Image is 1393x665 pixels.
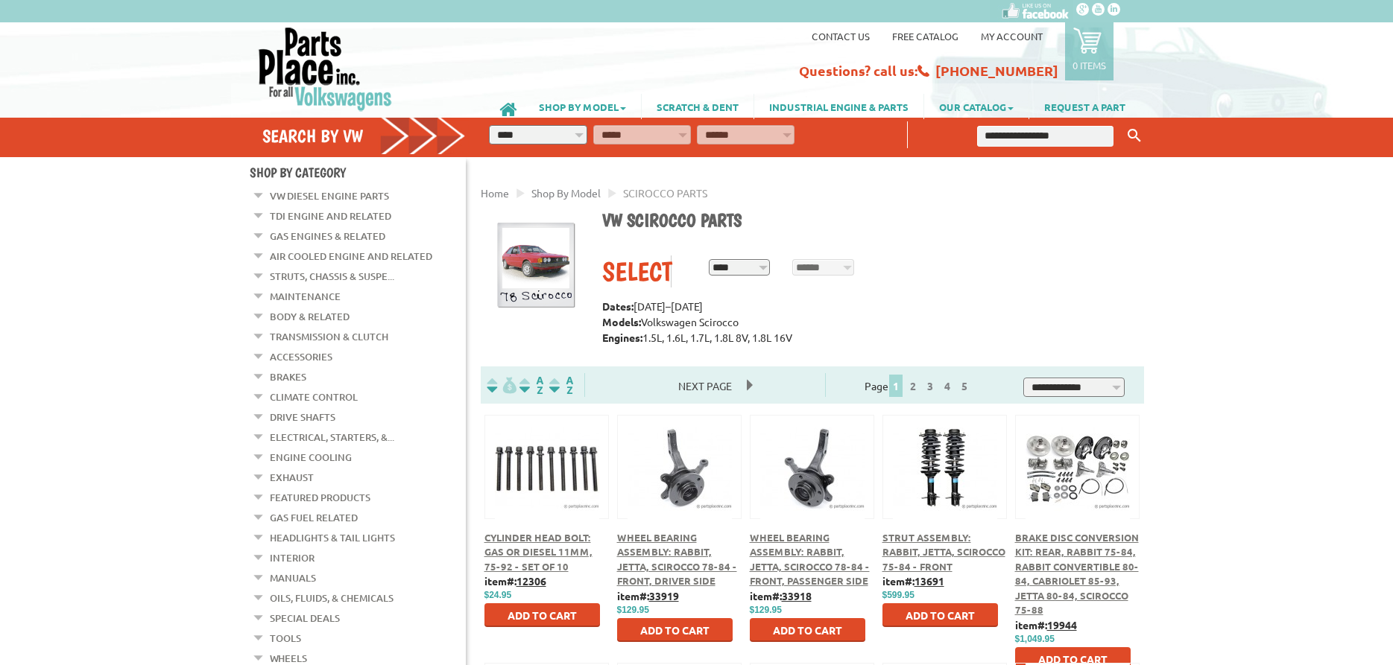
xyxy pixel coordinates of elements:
a: Accessories [270,347,332,366]
img: Sort by Sales Rank [546,377,576,394]
a: Gas Fuel Related [270,508,358,527]
a: Tools [270,629,301,648]
a: Home [481,186,509,200]
a: Air Cooled Engine and Related [270,246,432,266]
a: TDI Engine and Related [270,206,391,226]
a: Drive Shafts [270,407,335,427]
a: Wheel Bearing Assembly: Rabbit, Jetta, Scirocco 78-84 - Front, Driver Side [617,531,737,588]
a: Headlights & Tail Lights [270,528,395,547]
button: Add to Cart [484,603,600,627]
a: Interior [270,548,315,567]
a: INDUSTRIAL ENGINE & PARTS [754,94,923,119]
a: My Account [981,30,1043,42]
a: Cylinder Head Bolt: Gas or Diesel 11mm, 75-92 - Set Of 10 [484,531,593,573]
a: Exhaust [270,468,314,487]
b: item#: [484,574,546,588]
u: 19944 [1047,618,1077,631]
strong: Engines: [602,331,642,344]
b: item#: [617,589,679,602]
a: SHOP BY MODEL [524,94,641,119]
a: Gas Engines & Related [270,226,385,246]
h4: Search by VW [262,125,467,147]
b: item#: [1015,618,1077,631]
a: Electrical, Starters, &... [270,427,394,447]
a: 0 items [1065,22,1114,80]
span: $24.95 [484,590,512,600]
span: $599.95 [882,590,915,600]
a: Engine Cooling [270,448,352,467]
span: SCIROCCO PARTS [623,186,707,200]
a: 5 [958,379,971,392]
span: $1,049.95 [1015,634,1055,644]
a: Strut Assembly: Rabbit, Jetta, Scirocco 75-84 - Front [882,531,1005,573]
a: REQUEST A PART [1029,94,1140,119]
span: $129.95 [750,605,782,615]
h4: Shop By Category [250,165,466,180]
span: Add to Cart [773,623,842,637]
a: 3 [923,379,937,392]
button: Keyword Search [1123,124,1146,148]
img: Sort by Headline [517,377,546,394]
b: item#: [882,574,944,588]
img: Parts Place Inc! [257,26,394,112]
span: 1 [889,375,903,397]
a: Contact us [812,30,870,42]
a: VW Diesel Engine Parts [270,186,389,206]
a: Struts, Chassis & Suspe... [270,267,394,286]
a: Body & Related [270,307,350,326]
a: Transmission & Clutch [270,327,388,346]
p: 0 items [1073,59,1106,71]
span: $129.95 [617,605,649,615]
a: Maintenance [270,287,341,306]
div: Page [825,373,1011,397]
a: 4 [941,379,954,392]
a: Brakes [270,367,306,386]
a: OUR CATALOG [924,94,1029,119]
a: Featured Products [270,488,370,507]
img: filterpricelow.svg [487,377,517,394]
strong: Dates: [602,299,634,313]
a: Brake Disc Conversion Kit: Rear, Rabbit 75-84, Rabbit Convertible 80-84, Cabriolet 85-93, Jetta 8... [1015,531,1139,617]
a: Manuals [270,568,316,588]
img: Scirocco [492,222,580,310]
a: Oils, Fluids, & Chemicals [270,588,394,608]
div: Select [602,255,671,287]
u: 33918 [782,589,812,602]
a: Shop By Model [531,186,601,200]
u: 12306 [517,574,546,588]
a: Next Page [663,379,747,392]
a: Climate Control [270,387,358,407]
span: Add to Cart [508,608,577,622]
strong: Models: [602,315,641,328]
u: 33919 [649,589,679,602]
a: SCRATCH & DENT [642,94,754,119]
h1: VW Scirocco parts [602,209,1133,233]
button: Add to Cart [882,603,998,627]
a: Special Deals [270,608,340,628]
span: Add to Cart [906,608,975,622]
button: Add to Cart [617,618,733,642]
button: Add to Cart [750,618,865,642]
a: Free Catalog [892,30,958,42]
span: Next Page [663,375,747,397]
p: [DATE]–[DATE] Volkswagen Scirocco 1.5L, 1.6L, 1.7L, 1.8L 8V, 1.8L 16V [602,299,1133,346]
u: 13691 [915,574,944,588]
b: item#: [750,589,812,602]
a: Wheel Bearing Assembly: Rabbit, Jetta, Scirocco 78-84 - Front, Passenger Side [750,531,870,588]
span: Add to Cart [640,623,710,637]
a: 2 [906,379,920,392]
